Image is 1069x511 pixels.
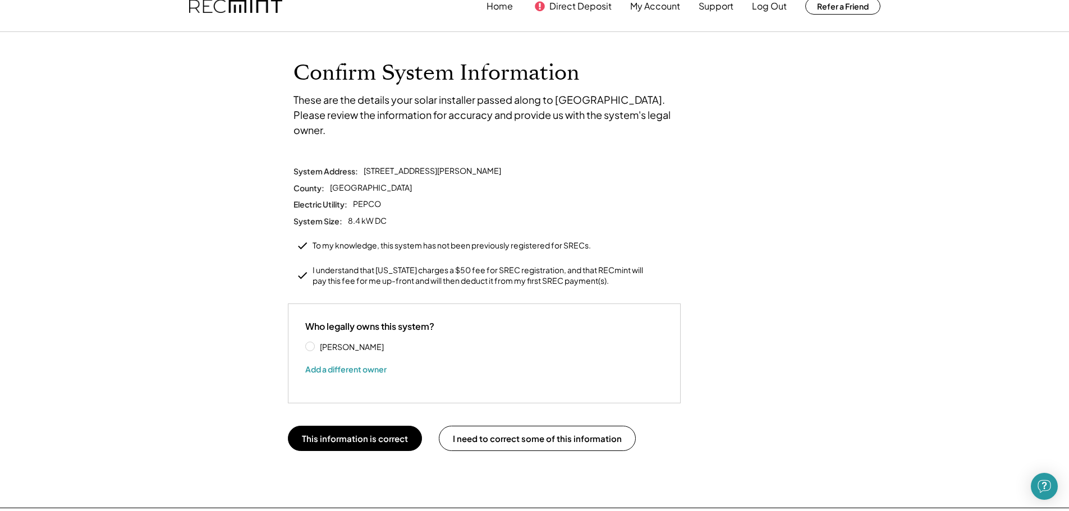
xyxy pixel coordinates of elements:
[348,215,387,227] div: 8.4 kW DC
[293,199,347,209] div: Electric Utility:
[364,165,501,177] div: [STREET_ADDRESS][PERSON_NAME]
[313,240,591,251] div: To my knowledge, this system has not been previously registered for SRECs.
[316,343,417,351] label: [PERSON_NAME]
[305,321,434,333] div: Who legally owns this system?
[293,166,358,176] div: System Address:
[439,426,636,451] button: I need to correct some of this information
[293,92,686,137] div: These are the details your solar installer passed along to [GEOGRAPHIC_DATA]. Please review the i...
[1031,473,1058,500] div: Open Intercom Messenger
[293,216,342,226] div: System Size:
[313,265,649,287] div: I understand that [US_STATE] charges a $50 fee for SREC registration, and that RECmint will pay t...
[353,199,381,210] div: PEPCO
[330,182,412,194] div: [GEOGRAPHIC_DATA]
[288,426,422,451] button: This information is correct
[305,361,387,378] button: Add a different owner
[293,183,324,193] div: County:
[293,60,776,86] h1: Confirm System Information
